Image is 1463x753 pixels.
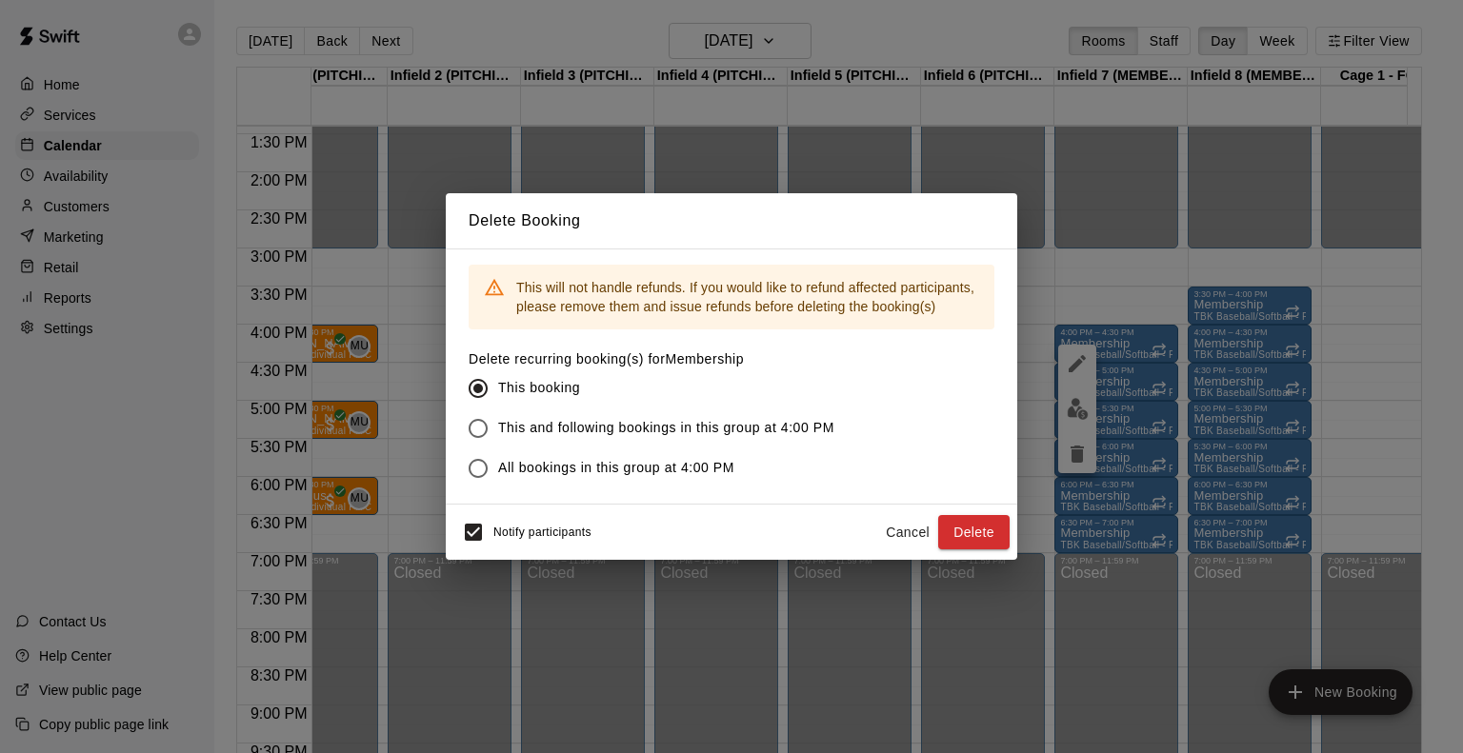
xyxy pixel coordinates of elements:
button: Delete [938,515,1010,550]
div: This will not handle refunds. If you would like to refund affected participants, please remove th... [516,270,979,324]
label: Delete recurring booking(s) for Membership [469,349,850,368]
span: This booking [498,378,580,398]
button: Cancel [877,515,938,550]
span: Notify participants [493,525,591,539]
span: This and following bookings in this group at 4:00 PM [498,418,834,438]
h2: Delete Booking [446,193,1017,248]
span: All bookings in this group at 4:00 PM [498,458,734,478]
